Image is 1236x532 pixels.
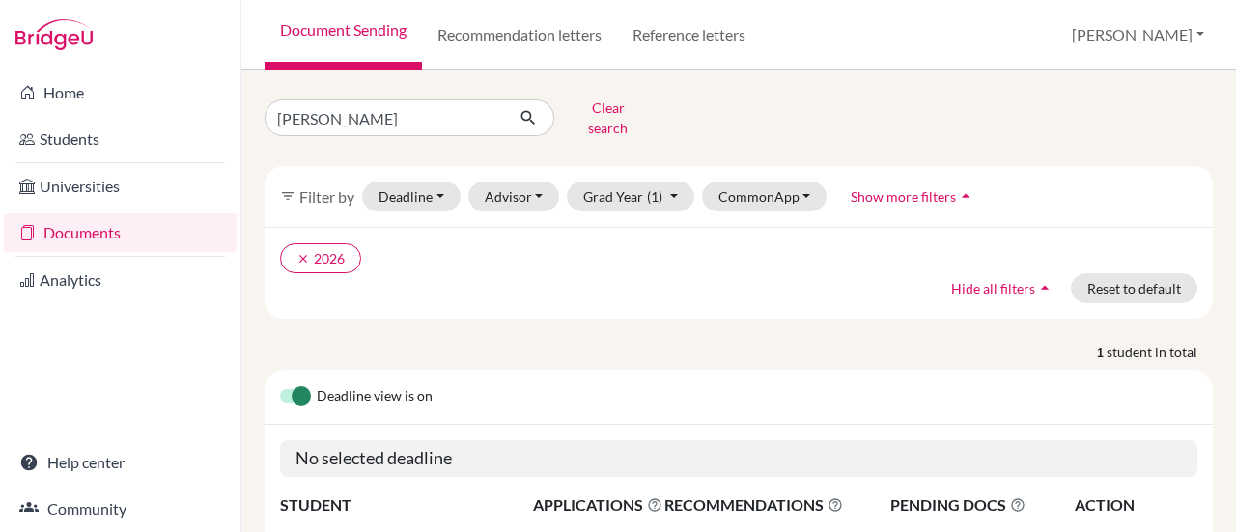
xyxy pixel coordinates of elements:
[1096,342,1107,362] strong: 1
[280,243,361,273] button: clear2026
[935,273,1071,303] button: Hide all filtersarrow_drop_up
[554,93,661,143] button: Clear search
[1063,16,1213,53] button: [PERSON_NAME]
[851,188,956,205] span: Show more filters
[4,213,237,252] a: Documents
[951,280,1035,296] span: Hide all filters
[567,182,694,211] button: Grad Year(1)
[4,490,237,528] a: Community
[317,385,433,408] span: Deadline view is on
[4,443,237,482] a: Help center
[533,493,662,517] span: APPLICATIONS
[1071,273,1197,303] button: Reset to default
[664,493,843,517] span: RECOMMENDATIONS
[647,188,662,205] span: (1)
[280,188,295,204] i: filter_list
[4,261,237,299] a: Analytics
[4,120,237,158] a: Students
[1035,278,1054,297] i: arrow_drop_up
[702,182,828,211] button: CommonApp
[890,493,1073,517] span: PENDING DOCS
[4,167,237,206] a: Universities
[956,186,975,206] i: arrow_drop_up
[1074,492,1197,518] th: ACTION
[15,19,93,50] img: Bridge-U
[280,492,532,518] th: STUDENT
[265,99,504,136] input: Find student by name...
[1107,342,1213,362] span: student in total
[4,73,237,112] a: Home
[362,182,461,211] button: Deadline
[468,182,560,211] button: Advisor
[280,440,1197,477] h5: No selected deadline
[299,187,354,206] span: Filter by
[296,252,310,266] i: clear
[834,182,992,211] button: Show more filtersarrow_drop_up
